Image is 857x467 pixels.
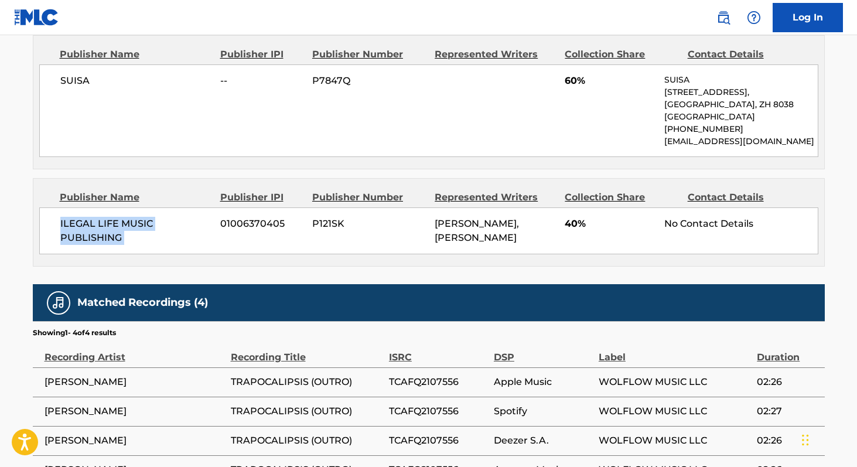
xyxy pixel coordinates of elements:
h5: Matched Recordings (4) [77,296,208,309]
span: ILEGAL LIFE MUSIC PUBLISHING [60,217,212,245]
span: Spotify [494,404,593,418]
div: ISRC [389,338,488,364]
iframe: Chat Widget [798,411,857,467]
div: Represented Writers [435,47,556,62]
span: SUISA [60,74,212,88]
div: No Contact Details [664,217,817,231]
span: 02:26 [757,375,818,389]
p: [GEOGRAPHIC_DATA] [664,111,817,123]
span: WOLFLOW MUSIC LLC [599,375,751,389]
span: WOLFLOW MUSIC LLC [599,434,751,448]
p: SUISA [664,74,817,86]
div: Represented Writers [435,190,556,204]
p: [EMAIL_ADDRESS][DOMAIN_NAME] [664,135,817,148]
span: 01006370405 [220,217,303,231]
div: Duration [757,338,818,364]
img: search [716,11,730,25]
img: MLC Logo [14,9,59,26]
span: TRAPOCALIPSIS (OUTRO) [231,434,383,448]
span: TCAFQ2107556 [389,404,488,418]
div: Contact Details [688,190,801,204]
span: P121SK [312,217,426,231]
div: Collection Share [565,190,678,204]
a: Log In [773,3,843,32]
div: Publisher Number [312,190,426,204]
span: WOLFLOW MUSIC LLC [599,404,751,418]
div: Publisher IPI [220,47,303,62]
span: 02:27 [757,404,818,418]
div: Label [599,338,751,364]
div: Arrastar [802,422,809,458]
span: 40% [565,217,655,231]
img: Matched Recordings [52,296,66,310]
span: [PERSON_NAME], [PERSON_NAME] [435,218,519,243]
div: Recording Artist [45,338,225,364]
a: Public Search [712,6,735,29]
span: [PERSON_NAME] [45,404,225,418]
p: [STREET_ADDRESS], [664,86,817,98]
div: Recording Title [231,338,383,364]
img: help [747,11,761,25]
div: Publisher Name [60,47,211,62]
p: [GEOGRAPHIC_DATA], ZH 8038 [664,98,817,111]
span: P7847Q [312,74,426,88]
div: Help [742,6,766,29]
div: Widget de chat [798,411,857,467]
div: Publisher Name [60,190,211,204]
span: [PERSON_NAME] [45,434,225,448]
div: Contact Details [688,47,801,62]
span: TRAPOCALIPSIS (OUTRO) [231,375,383,389]
div: Collection Share [565,47,678,62]
p: Showing 1 - 4 of 4 results [33,328,116,338]
span: TCAFQ2107556 [389,375,488,389]
span: Apple Music [494,375,593,389]
span: 02:26 [757,434,818,448]
span: TCAFQ2107556 [389,434,488,448]
span: TRAPOCALIPSIS (OUTRO) [231,404,383,418]
span: 60% [565,74,655,88]
div: Publisher Number [312,47,426,62]
span: [PERSON_NAME] [45,375,225,389]
p: [PHONE_NUMBER] [664,123,817,135]
span: Deezer S.A. [494,434,593,448]
div: DSP [494,338,593,364]
span: -- [220,74,303,88]
div: Publisher IPI [220,190,303,204]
